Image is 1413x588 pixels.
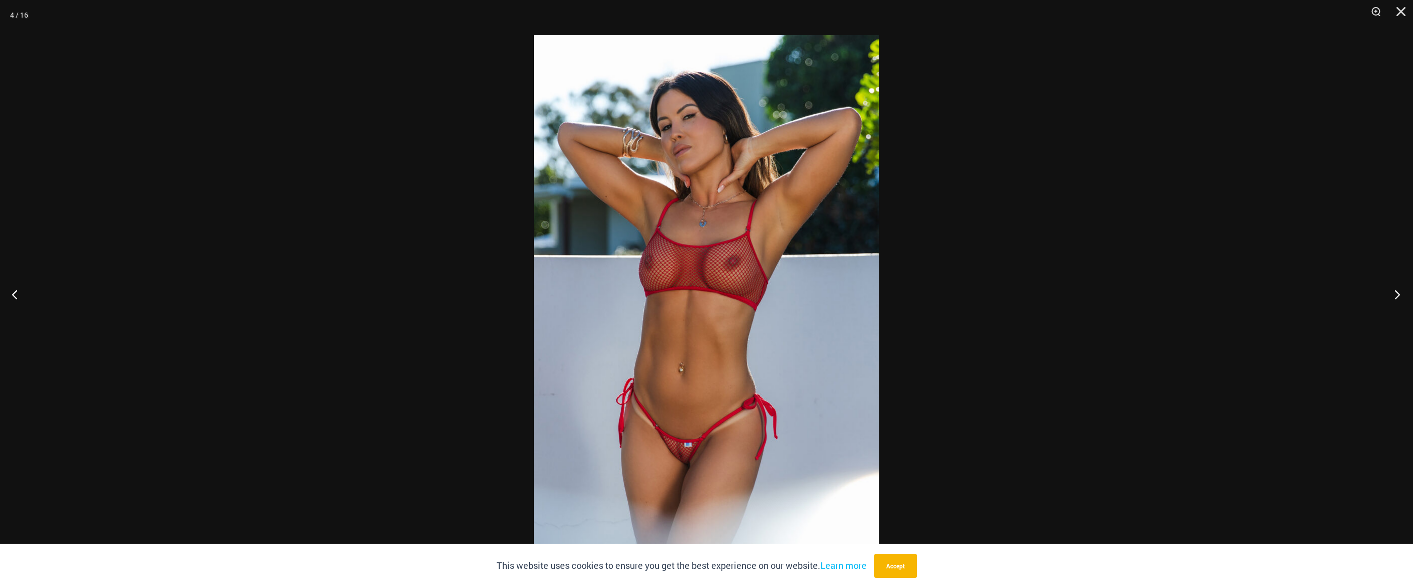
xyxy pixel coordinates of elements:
p: This website uses cookies to ensure you get the best experience on our website. [497,558,867,573]
a: Learn more [820,559,867,571]
div: 4 / 16 [10,8,28,23]
button: Accept [874,554,917,578]
img: Summer Storm Red 332 Crop Top 449 Thong 01 [534,35,879,553]
button: Next [1375,269,1413,319]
